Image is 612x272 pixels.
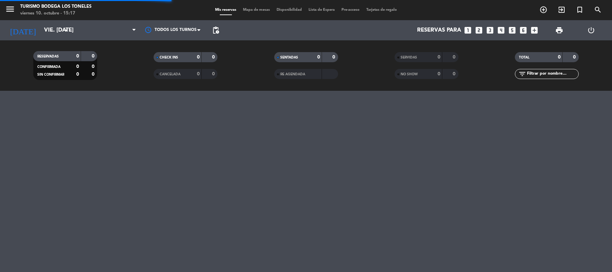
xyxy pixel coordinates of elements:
[558,55,561,60] strong: 0
[37,65,60,69] span: CONFIRMADA
[575,20,607,40] div: LOG OUT
[519,56,529,59] span: TOTAL
[92,54,96,59] strong: 0
[240,8,273,12] span: Mapa de mesas
[558,6,566,14] i: exit_to_app
[573,55,577,60] strong: 0
[212,8,240,12] span: Mis reservas
[530,26,539,35] i: add_box
[508,26,517,35] i: looks_5
[37,73,64,76] span: SIN CONFIRMAR
[197,55,200,60] strong: 0
[63,26,71,34] i: arrow_drop_down
[160,73,180,76] span: CANCELADA
[197,72,200,76] strong: 0
[160,56,178,59] span: CHECK INS
[475,26,483,35] i: looks_two
[5,23,41,38] i: [DATE]
[453,55,457,60] strong: 0
[401,56,417,59] span: SERVIDAS
[212,26,220,34] span: pending_actions
[280,56,298,59] span: SENTADAS
[539,6,547,14] i: add_circle_outline
[438,72,440,76] strong: 0
[519,26,528,35] i: looks_6
[555,26,563,34] span: print
[332,55,336,60] strong: 0
[486,26,494,35] i: looks_3
[76,54,79,59] strong: 0
[5,4,15,14] i: menu
[587,26,595,34] i: power_settings_new
[280,73,305,76] span: RE AGENDADA
[453,72,457,76] strong: 0
[401,73,418,76] span: NO SHOW
[438,55,440,60] strong: 0
[576,6,584,14] i: turned_in_not
[5,4,15,16] button: menu
[212,55,216,60] strong: 0
[594,6,602,14] i: search
[20,3,91,10] div: Turismo Bodega Los Toneles
[273,8,305,12] span: Disponibilidad
[76,72,79,77] strong: 0
[317,55,320,60] strong: 0
[37,55,59,58] span: RESERVADAS
[417,27,461,34] span: Reservas para
[20,10,91,17] div: viernes 10. octubre - 15:17
[338,8,363,12] span: Pre-acceso
[92,64,96,69] strong: 0
[305,8,338,12] span: Lista de Espera
[497,26,505,35] i: looks_4
[363,8,400,12] span: Tarjetas de regalo
[518,70,526,78] i: filter_list
[92,72,96,77] strong: 0
[76,64,79,69] strong: 0
[212,72,216,76] strong: 0
[526,70,578,78] input: Filtrar por nombre...
[463,26,472,35] i: looks_one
